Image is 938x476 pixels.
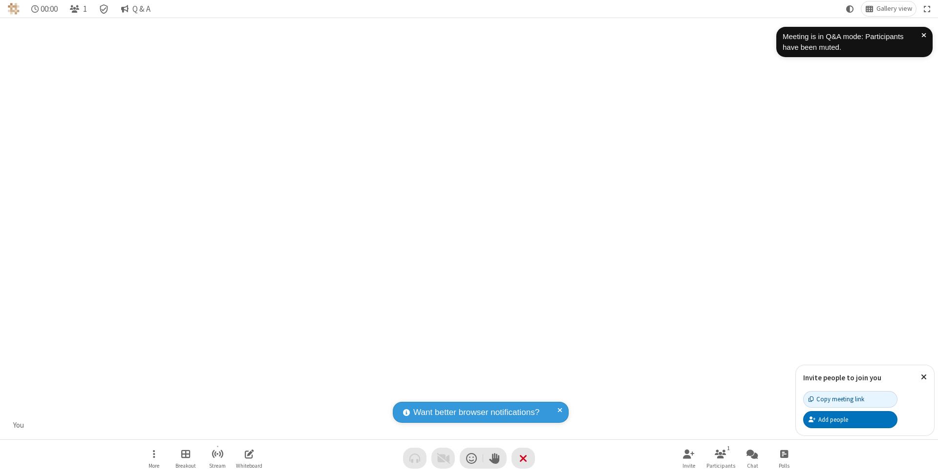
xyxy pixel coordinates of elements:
button: Open shared whiteboard [234,444,264,472]
span: Want better browser notifications? [413,406,539,419]
button: Open chat [738,444,767,472]
span: Breakout [175,463,196,469]
div: Meeting details Encryption enabled [95,1,113,16]
button: Send a reaction [460,448,483,469]
img: QA Selenium DO NOT DELETE OR CHANGE [8,3,20,15]
button: Open participant list [706,444,735,472]
span: Polls [779,463,789,469]
span: Chat [747,463,758,469]
div: Timer [27,1,62,16]
span: Participants [706,463,735,469]
span: Gallery view [876,5,912,13]
button: Change layout [861,1,916,16]
button: Start streaming [203,444,232,472]
span: 00:00 [41,4,58,14]
button: Add people [803,411,897,428]
button: Using system theme [842,1,858,16]
button: Open participant list [65,1,91,16]
span: Whiteboard [236,463,262,469]
span: Q & A [132,4,150,14]
label: Invite people to join you [803,373,881,382]
div: 1 [725,444,733,453]
button: Audio problem - check your Internet connection or call by phone [403,448,426,469]
div: You [10,420,28,431]
span: More [149,463,159,469]
div: Copy meeting link [809,394,864,404]
div: Meeting is in Q&A mode: Participants have been muted. [783,31,921,53]
button: Raise hand [483,448,507,469]
span: Invite [682,463,695,469]
span: 1 [83,4,87,14]
button: Q & A [117,1,154,16]
button: Video [431,448,455,469]
button: Open menu [139,444,169,472]
button: Fullscreen [920,1,935,16]
button: Copy meeting link [803,391,897,408]
button: Manage Breakout Rooms [171,444,200,472]
span: Stream [209,463,226,469]
button: End or leave meeting [512,448,535,469]
button: Open poll [769,444,799,472]
button: Invite participants (⌘+Shift+I) [674,444,703,472]
button: Close popover [914,365,934,389]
